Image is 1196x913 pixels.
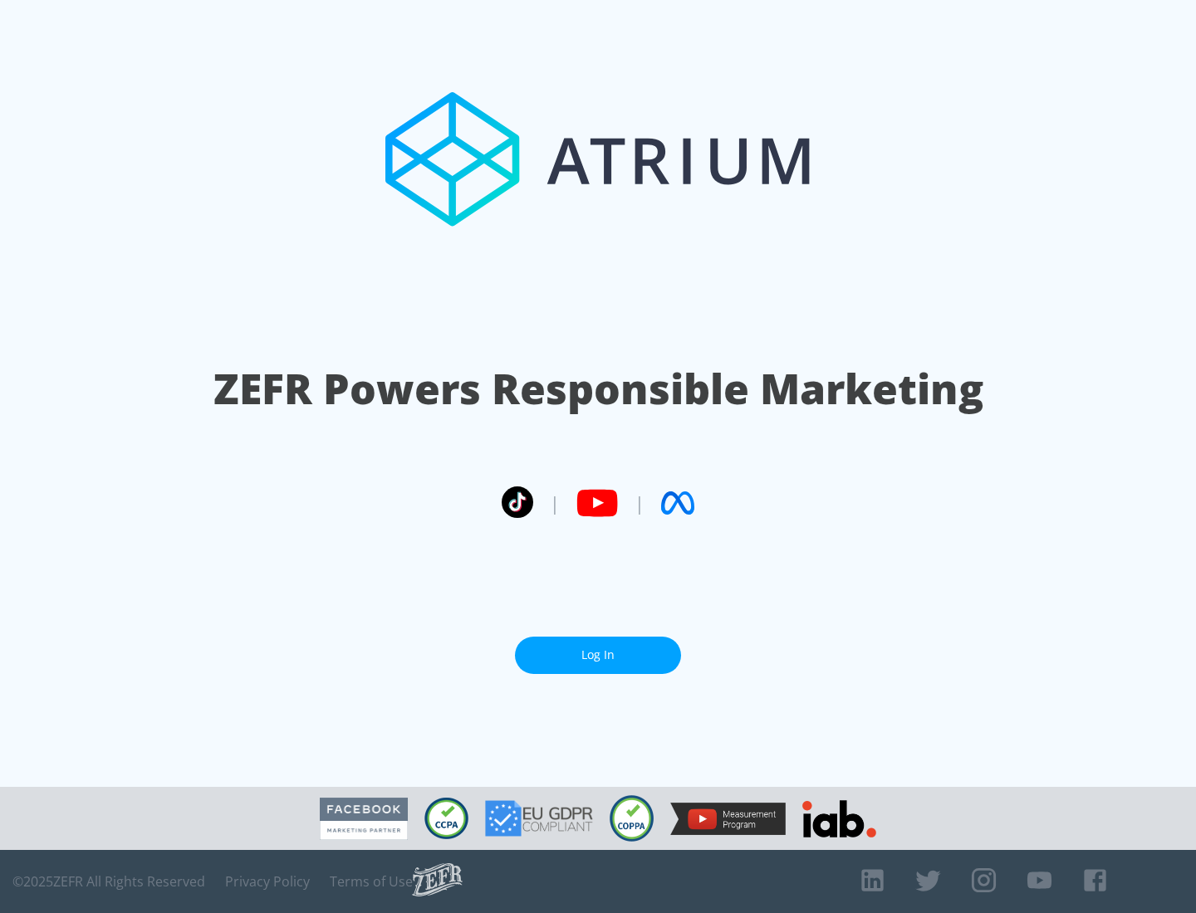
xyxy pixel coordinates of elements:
a: Privacy Policy [225,873,310,890]
span: | [550,491,560,515]
img: CCPA Compliant [424,798,468,839]
img: YouTube Measurement Program [670,803,786,835]
span: © 2025 ZEFR All Rights Reserved [12,873,205,890]
img: COPPA Compliant [610,795,654,842]
img: Facebook Marketing Partner [320,798,408,840]
a: Log In [515,637,681,674]
img: GDPR Compliant [485,800,593,837]
span: | [635,491,645,515]
img: IAB [802,800,876,837]
a: Terms of Use [330,873,413,890]
h1: ZEFR Powers Responsible Marketing [213,360,983,417]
